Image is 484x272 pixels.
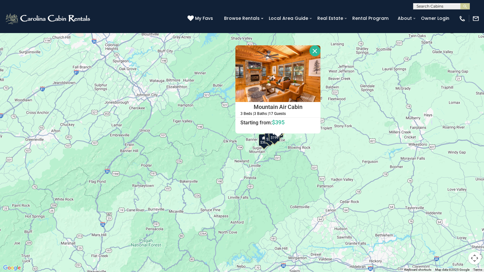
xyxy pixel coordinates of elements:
a: Owner Login [418,14,452,23]
a: About [395,14,415,23]
img: mail-regular-white.png [472,15,479,22]
a: Browse Rentals [221,14,263,23]
img: phone-regular-white.png [459,15,466,22]
a: Rental Program [349,14,392,23]
a: Local Area Guide [266,14,311,23]
img: White-1-2.png [5,12,92,25]
span: My Favs [195,15,213,22]
a: My Favs [187,15,215,22]
a: Real Estate [314,14,346,23]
